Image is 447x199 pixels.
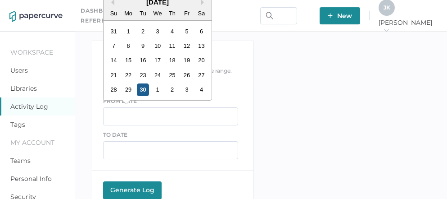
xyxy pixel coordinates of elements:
img: search.bf03fe8b.svg [266,12,273,19]
a: Dashboard [81,6,122,16]
div: Choose Wednesday, September 3rd, 2025 [151,25,163,37]
div: Fr [181,7,193,19]
div: Choose Thursday, September 11th, 2025 [166,40,178,52]
div: month 2025-09 [106,24,208,97]
div: Choose Sunday, September 7th, 2025 [108,40,120,52]
div: Choose Thursday, September 25th, 2025 [166,69,178,81]
a: Teams [10,157,31,165]
div: Choose Thursday, September 4th, 2025 [166,25,178,37]
div: Generate Log [108,186,157,194]
div: Choose Monday, September 29th, 2025 [122,83,134,96]
div: Tu [136,7,149,19]
div: Choose Thursday, September 18th, 2025 [166,54,178,66]
div: Choose Friday, September 5th, 2025 [181,25,193,37]
span: TO DATE [103,131,127,138]
div: Choose Wednesday, September 17th, 2025 [151,54,163,66]
div: Choose Monday, September 1st, 2025 [122,25,134,37]
div: Choose Wednesday, September 10th, 2025 [151,40,163,52]
div: Choose Saturday, September 20th, 2025 [195,54,207,66]
div: Choose Tuesday, September 2nd, 2025 [136,25,149,37]
i: arrow_right [383,27,389,33]
a: Personal Info [10,175,52,183]
div: Choose Friday, September 26th, 2025 [181,69,193,81]
div: Choose Saturday, September 27th, 2025 [195,69,207,81]
div: Choose Thursday, October 2nd, 2025 [166,83,178,96]
div: Choose Sunday, September 28th, 2025 [108,83,120,96]
input: Search Workspace [260,7,297,24]
div: Sa [195,7,207,19]
div: Choose Tuesday, September 30th, 2025 [136,83,149,96]
div: Choose Friday, October 3rd, 2025 [181,83,193,96]
span: J K [384,4,390,11]
img: papercurve-logo-colour.7244d18c.svg [9,11,63,22]
a: Users [10,66,28,74]
div: We [151,7,163,19]
button: New [320,7,360,24]
div: Th [166,7,178,19]
div: Choose Sunday, September 14th, 2025 [108,54,120,66]
div: Choose Sunday, August 31st, 2025 [108,25,120,37]
div: Choose Saturday, September 13th, 2025 [195,40,207,52]
div: Choose Tuesday, September 9th, 2025 [136,40,149,52]
a: Libraries [10,84,37,93]
div: Choose Wednesday, September 24th, 2025 [151,69,163,81]
a: Tags [10,120,25,129]
div: Choose Friday, September 12th, 2025 [181,40,193,52]
div: Choose Tuesday, September 23rd, 2025 [136,69,149,81]
div: Choose Wednesday, October 1st, 2025 [151,83,163,96]
a: Activity Log [10,102,48,111]
div: Choose Tuesday, September 16th, 2025 [136,54,149,66]
div: Mo [122,7,134,19]
span: [PERSON_NAME] [379,19,438,35]
a: References [81,16,122,26]
div: Choose Friday, September 19th, 2025 [181,54,193,66]
div: Choose Monday, September 15th, 2025 [122,54,134,66]
div: Choose Monday, September 8th, 2025 [122,40,134,52]
div: Choose Sunday, September 21st, 2025 [108,69,120,81]
div: Choose Monday, September 22nd, 2025 [122,69,134,81]
div: Su [108,7,120,19]
div: Choose Saturday, October 4th, 2025 [195,83,207,96]
img: plus-white.e19ec114.svg [328,13,333,18]
span: New [328,7,352,24]
div: Choose Saturday, September 6th, 2025 [195,25,207,37]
